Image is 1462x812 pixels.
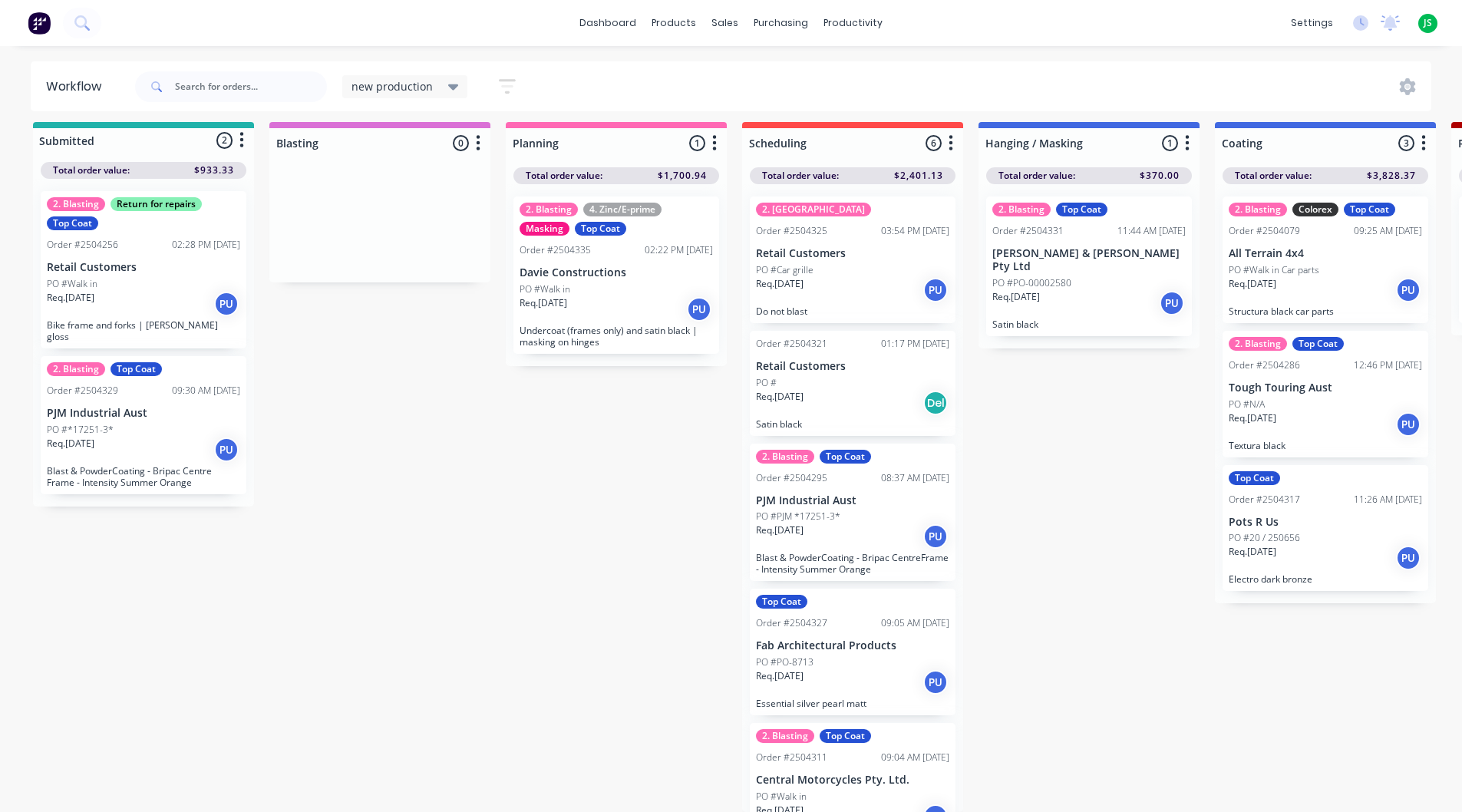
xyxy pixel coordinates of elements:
[756,224,827,238] div: Order #2504325
[47,277,97,291] p: PO #Walk in
[756,790,807,804] p: PO #Walk in
[1229,277,1276,291] p: Req. [DATE]
[881,224,949,238] div: 03:54 PM [DATE]
[172,384,240,398] div: 09:30 AM [DATE]
[520,282,570,296] p: PO #Walk in
[820,450,871,464] div: Top Coat
[47,291,94,305] p: Req. [DATE]
[756,698,949,709] p: Essential silver pearl matt
[47,216,98,230] div: Top Coat
[992,224,1064,238] div: Order #2504331
[923,278,948,302] div: PU
[1160,291,1184,315] div: PU
[762,169,839,183] span: Total order value:
[1292,203,1338,216] div: Colorex
[756,263,814,277] p: PO #Car grille
[816,12,890,35] div: productivity
[520,325,713,348] p: Undercoat (frames only) and satin black | masking on hinges
[47,437,94,451] p: Req. [DATE]
[1056,203,1107,216] div: Top Coat
[756,471,827,485] div: Order #2504295
[1229,337,1287,351] div: 2. Blasting
[47,319,240,342] p: Bike frame and forks | [PERSON_NAME] gloss
[583,203,662,216] div: 4. Zinc/E-prime
[756,494,949,507] p: PJM Industrial Aust
[756,595,807,609] div: Top Coat
[756,360,949,373] p: Retail Customers
[998,169,1075,183] span: Total order value:
[1229,493,1300,507] div: Order #2504317
[756,616,827,630] div: Order #2504327
[1229,411,1276,425] p: Req. [DATE]
[1354,358,1422,372] div: 12:46 PM [DATE]
[756,729,814,743] div: 2. Blasting
[1229,203,1287,216] div: 2. Blasting
[1229,573,1422,585] p: Electro dark bronze
[1223,465,1428,592] div: Top CoatOrder #250431711:26 AM [DATE]Pots R UsPO #20 / 250656Req.[DATE]PUElectro dark bronze
[750,444,955,582] div: 2. BlastingTop CoatOrder #250429508:37 AM [DATE]PJM Industrial AustPO #PJM *17251-3*Req.[DATE]PUB...
[1344,203,1395,216] div: Top Coat
[756,669,804,683] p: Req. [DATE]
[47,261,240,274] p: Retail Customers
[756,774,949,787] p: Central Motorcycles Pty. Ltd.
[881,616,949,630] div: 09:05 AM [DATE]
[756,751,827,764] div: Order #2504311
[47,423,114,437] p: PO #*17251-3*
[756,510,840,523] p: PO #PJM *17251-3*
[1229,358,1300,372] div: Order #2504286
[1283,12,1341,35] div: settings
[820,729,871,743] div: Top Coat
[986,196,1192,336] div: 2. BlastingTop CoatOrder #250433111:44 AM [DATE][PERSON_NAME] & [PERSON_NAME] Pty LtdPO #PO-00002...
[351,78,433,94] span: new production
[756,277,804,291] p: Req. [DATE]
[1229,516,1422,529] p: Pots R Us
[1229,263,1319,277] p: PO #Walk in Car parts
[1229,531,1300,545] p: PO #20 / 250656
[575,222,626,236] div: Top Coat
[992,290,1040,304] p: Req. [DATE]
[1396,412,1421,437] div: PU
[756,450,814,464] div: 2. Blasting
[47,384,118,398] div: Order #2504329
[756,305,949,317] p: Do not blast
[756,418,949,430] p: Satin black
[214,437,239,462] div: PU
[1229,440,1422,451] p: Textura black
[923,670,948,695] div: PU
[756,523,804,537] p: Req. [DATE]
[28,12,51,35] img: Factory
[750,589,955,715] div: Top CoatOrder #250432709:05 AM [DATE]Fab Architectural ProductsPO #PO-8713Req.[DATE]PUEssential s...
[520,266,713,279] p: Davie Constructions
[1396,546,1421,570] div: PU
[658,169,707,183] span: $1,700.94
[520,243,591,257] div: Order #2504335
[1396,278,1421,302] div: PU
[520,296,567,310] p: Req. [DATE]
[41,356,246,494] div: 2. BlastingTop CoatOrder #250432909:30 AM [DATE]PJM Industrial AustPO #*17251-3*Req.[DATE]PUBlast...
[992,247,1186,273] p: [PERSON_NAME] & [PERSON_NAME] Pty Ltd
[704,12,746,35] div: sales
[1140,169,1180,183] span: $370.00
[881,751,949,764] div: 09:04 AM [DATE]
[1229,305,1422,317] p: Structura black car parts
[1235,169,1312,183] span: Total order value:
[41,191,246,348] div: 2. BlastingReturn for repairsTop CoatOrder #250425602:28 PM [DATE]Retail CustomersPO #Walk inReq....
[47,465,240,488] p: Blast & PowderCoating - Bripac Centre Frame - Intensity Summer Orange
[1229,381,1422,394] p: Tough Touring Aust
[47,407,240,420] p: PJM Industrial Aust
[645,243,713,257] div: 02:22 PM [DATE]
[1229,247,1422,260] p: All Terrain 4x4
[894,169,943,183] span: $2,401.13
[111,197,202,211] div: Return for repairs
[756,655,814,669] p: PO #PO-8713
[1354,224,1422,238] div: 09:25 AM [DATE]
[513,196,719,354] div: 2. Blasting4. Zinc/E-primeMaskingTop CoatOrder #250433502:22 PM [DATE]Davie ConstructionsPO #Walk...
[46,78,109,96] div: Workflow
[746,12,816,35] div: purchasing
[756,552,949,575] p: Blast & PowderCoating - Bripac CentreFrame - Intensity Summer Orange
[214,292,239,316] div: PU
[992,319,1186,330] p: Satin black
[1223,331,1428,457] div: 2. BlastingTop CoatOrder #250428612:46 PM [DATE]Tough Touring AustPO #N/AReq.[DATE]PUTextura black
[1229,471,1280,485] div: Top Coat
[520,203,578,216] div: 2. Blasting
